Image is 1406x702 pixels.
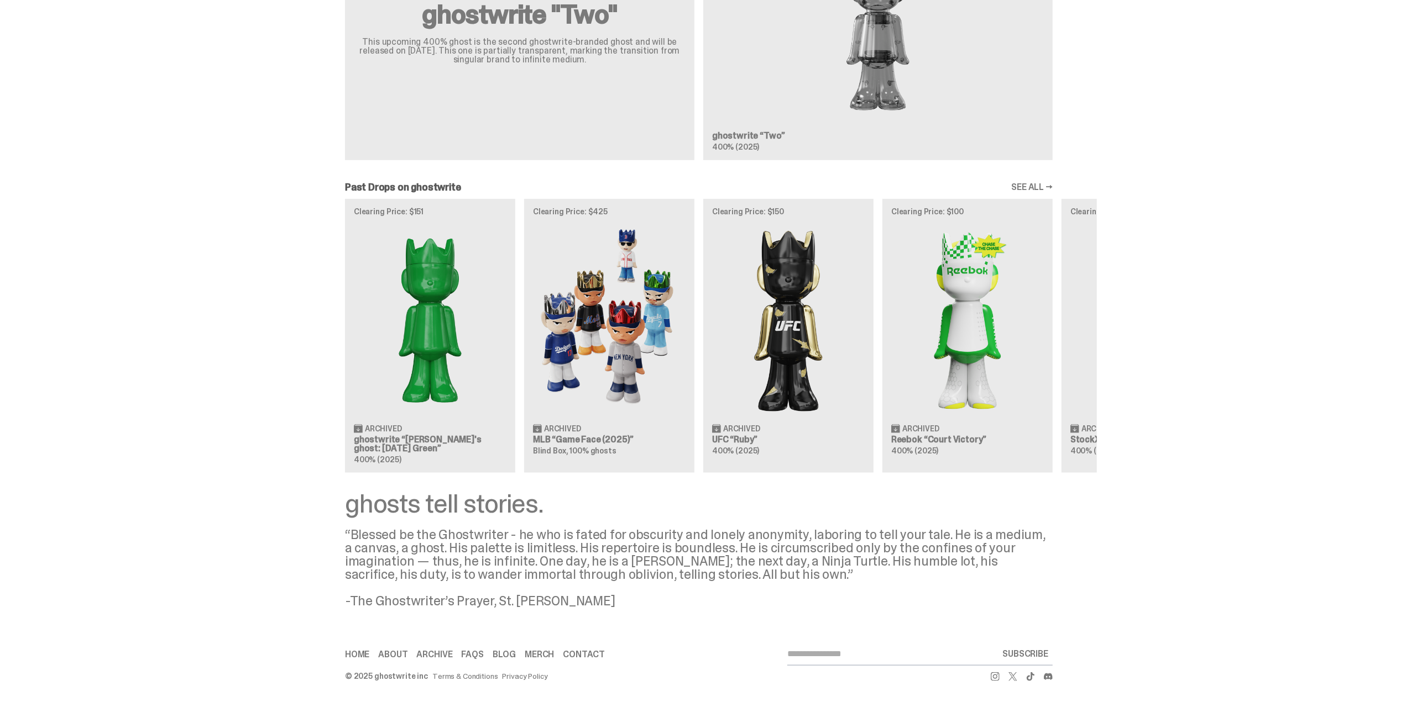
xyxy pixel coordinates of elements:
span: Archived [1081,425,1118,432]
h2: ghostwrite "Two" [358,1,681,28]
h3: MLB “Game Face (2025)” [533,435,686,444]
h3: StockX “Campless” [1070,435,1223,444]
div: “Blessed be the Ghostwriter - he who is fated for obscurity and lonely anonymity, laboring to tel... [345,528,1053,608]
span: Archived [544,425,581,432]
h3: ghostwrite “Two” [712,131,1044,140]
p: Clearing Price: $425 [533,208,686,215]
a: Clearing Price: $425 Game Face (2025) Archived [524,199,694,473]
span: 400% (2025) [712,446,759,456]
span: 400% (2025) [891,446,938,456]
a: Merch [525,650,554,659]
img: Ruby [712,224,865,415]
img: Court Victory [891,224,1044,415]
a: Blog [493,650,516,659]
h3: Reebok “Court Victory” [891,435,1044,444]
h3: UFC “Ruby” [712,435,865,444]
p: Clearing Price: $151 [354,208,506,215]
p: This upcoming 400% ghost is the second ghostwrite-branded ghost and will be released on [DATE]. T... [358,38,681,64]
span: 400% (2025) [712,142,759,152]
span: 100% ghosts [569,446,616,456]
a: Clearing Price: $150 Ruby Archived [703,199,874,473]
a: Clearing Price: $250 Campless Archived [1062,199,1232,473]
div: © 2025 ghostwrite inc [345,672,428,680]
h3: ghostwrite “[PERSON_NAME]'s ghost: [DATE] Green” [354,435,506,453]
a: Contact [563,650,605,659]
a: Archive [417,650,453,659]
h2: Past Drops on ghostwrite [345,182,461,192]
img: Game Face (2025) [533,224,686,415]
a: Home [345,650,369,659]
span: Archived [723,425,760,432]
span: 400% (2025) [1070,446,1117,456]
span: Blind Box, [533,446,568,456]
a: Clearing Price: $100 Court Victory Archived [882,199,1053,473]
p: Clearing Price: $250 [1070,208,1223,215]
a: Clearing Price: $151 Schrödinger's ghost: Sunday Green Archived [345,199,515,473]
button: SUBSCRIBE [998,643,1053,665]
a: Terms & Conditions [432,672,498,680]
span: Archived [902,425,939,432]
p: Clearing Price: $100 [891,208,1044,215]
span: Archived [365,425,402,432]
p: Clearing Price: $150 [712,208,865,215]
a: FAQs [461,650,483,659]
img: Schrödinger's ghost: Sunday Green [354,224,506,415]
a: SEE ALL → [1011,183,1053,192]
a: About [378,650,407,659]
a: Privacy Policy [503,672,548,680]
div: ghosts tell stories. [345,490,1053,517]
span: 400% (2025) [354,455,401,465]
img: Campless [1070,224,1223,415]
